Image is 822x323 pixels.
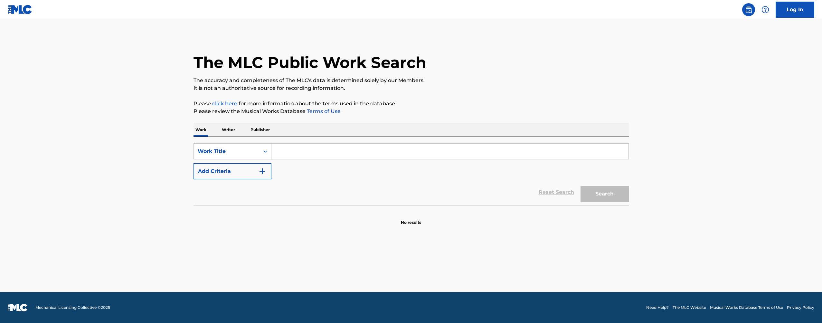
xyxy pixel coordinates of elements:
img: MLC Logo [8,5,33,14]
iframe: Chat Widget [790,292,822,323]
a: Log In [776,2,814,18]
form: Search Form [194,143,629,205]
p: Publisher [249,123,272,137]
p: Writer [220,123,237,137]
a: click here [212,100,237,107]
img: help [761,6,769,14]
p: It is not an authoritative source for recording information. [194,84,629,92]
div: Help [759,3,772,16]
a: Musical Works Database Terms of Use [710,305,783,310]
a: Need Help? [646,305,669,310]
p: Work [194,123,208,137]
h1: The MLC Public Work Search [194,53,426,72]
a: The MLC Website [673,305,706,310]
div: Work Title [198,147,256,155]
span: Mechanical Licensing Collective © 2025 [35,305,110,310]
p: No results [401,212,421,225]
button: Add Criteria [194,163,271,179]
p: The accuracy and completeness of The MLC's data is determined solely by our Members. [194,77,629,84]
img: search [745,6,752,14]
p: Please review the Musical Works Database [194,108,629,115]
a: Terms of Use [306,108,341,114]
a: Privacy Policy [787,305,814,310]
p: Please for more information about the terms used in the database. [194,100,629,108]
a: Public Search [742,3,755,16]
img: 9d2ae6d4665cec9f34b9.svg [259,167,266,175]
img: logo [8,304,28,311]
